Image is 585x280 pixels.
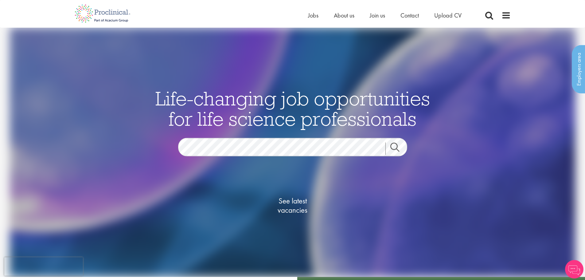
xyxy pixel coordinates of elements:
[334,11,354,19] a: About us
[308,11,318,19] a: Jobs
[262,172,323,239] a: See latestvacancies
[4,257,83,276] iframe: reCAPTCHA
[565,260,583,278] img: Chatbot
[155,86,430,131] span: Life-changing job opportunities for life science professionals
[262,196,323,215] span: See latest vacancies
[434,11,462,19] a: Upload CV
[385,143,412,155] a: Job search submit button
[10,28,575,277] img: candidate home
[400,11,419,19] a: Contact
[370,11,385,19] a: Join us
